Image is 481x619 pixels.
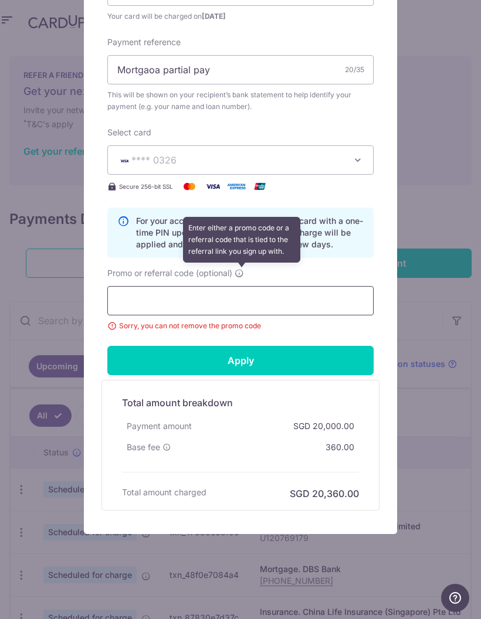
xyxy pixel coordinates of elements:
[107,127,151,138] label: Select card
[345,64,364,76] div: 20/35
[122,416,197,437] div: Payment amount
[183,217,300,263] div: Enter either a promo code or a referral code that is tied to the referral link you sign up with.
[107,346,374,375] input: Apply
[107,320,374,332] span: Sorry, you can not remove the promo code
[201,179,225,193] img: Visa
[117,157,131,165] img: VISA
[119,182,173,191] span: Secure 256-bit SSL
[289,416,359,437] div: SGD 20,000.00
[178,179,201,193] img: Mastercard
[107,267,232,279] span: Promo or referral code (optional)
[107,89,374,113] span: This will be shown on your recipient’s bank statement to help identify your payment (e.g. your na...
[136,215,364,250] p: For your account security, we’ll verify the card with a one-time PIN upon clicking . A SGD 0.5 ch...
[107,36,181,48] label: Payment reference
[127,441,160,453] span: Base fee
[321,437,359,458] div: 360.00
[441,584,469,613] iframe: Opens a widget where you can find more information
[122,487,206,498] h6: Total amount charged
[248,179,272,193] img: UnionPay
[122,396,359,410] h5: Total amount breakdown
[225,179,248,193] img: American Express
[290,487,359,501] h6: SGD 20,360.00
